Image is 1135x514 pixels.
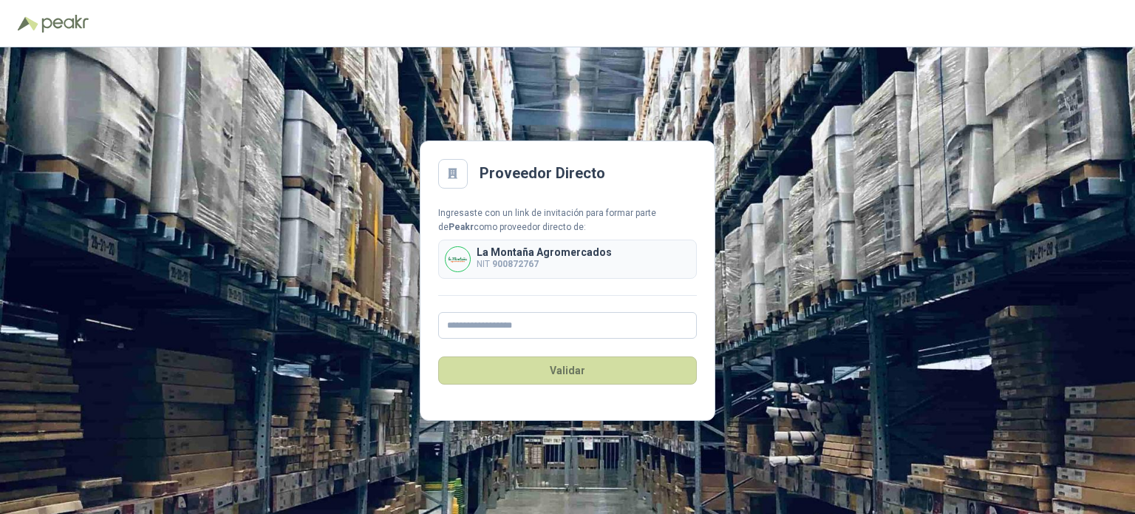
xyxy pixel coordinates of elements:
img: Logo [18,16,38,31]
p: La Montaña Agromercados [477,247,612,257]
img: Peakr [41,15,89,33]
p: NIT [477,257,612,271]
b: 900872767 [492,259,539,269]
b: Peakr [449,222,474,232]
img: Company Logo [446,247,470,271]
button: Validar [438,356,697,385]
h2: Proveedor Directo [480,162,605,185]
div: Ingresaste con un link de invitación para formar parte de como proveedor directo de: [438,206,697,234]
